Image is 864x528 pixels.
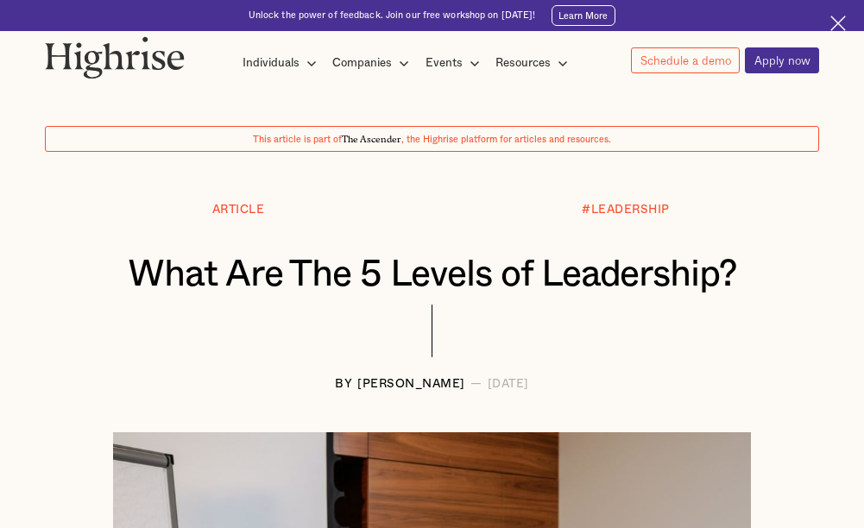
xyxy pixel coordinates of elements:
[332,53,414,73] div: Companies
[426,53,463,73] div: Events
[582,204,670,217] div: #LEADERSHIP
[830,16,846,31] img: Cross icon
[495,53,573,73] div: Resources
[45,36,185,79] img: Highrise logo
[243,53,322,73] div: Individuals
[335,378,352,391] div: BY
[488,378,529,391] div: [DATE]
[212,204,265,217] div: Article
[243,53,300,73] div: Individuals
[552,5,616,26] a: Learn More
[470,378,482,391] div: —
[253,135,342,144] span: This article is part of
[357,378,465,391] div: [PERSON_NAME]
[401,135,611,144] span: , the Highrise platform for articles and resources.
[332,53,392,73] div: Companies
[342,132,401,143] span: The Ascender
[745,47,819,73] a: Apply now
[426,53,485,73] div: Events
[495,53,551,73] div: Resources
[78,254,785,295] h1: What Are The 5 Levels of Leadership?
[631,47,740,73] a: Schedule a demo
[249,9,536,22] div: Unlock the power of feedback. Join our free workshop on [DATE]!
